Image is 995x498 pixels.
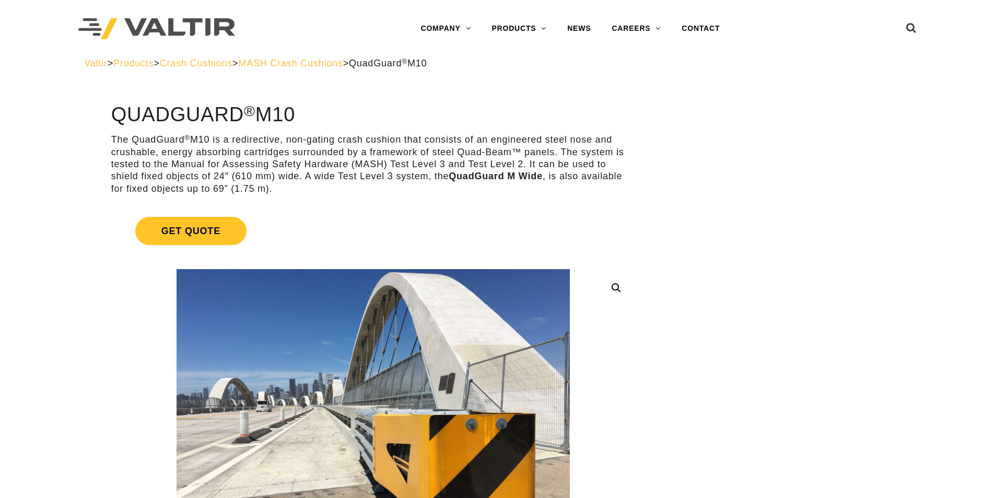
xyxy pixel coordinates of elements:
[84,57,911,70] div: > > > >
[238,58,343,68] a: MASH Crash Cushions
[84,58,107,68] a: Valtir
[111,104,635,126] h1: QuadGuard M10
[671,18,730,39] a: CONTACT
[557,18,601,39] a: NEWS
[402,57,407,65] sup: ®
[78,18,235,40] img: Valtir
[481,18,557,39] a: PRODUCTS
[111,204,635,258] a: Get Quote
[449,171,543,181] strong: QuadGuard M Wide
[349,58,427,68] span: QuadGuard M10
[244,102,255,119] sup: ®
[160,58,232,68] a: Crash Cushions
[135,217,247,245] span: Get Quote
[184,134,190,142] sup: ®
[113,58,154,68] a: Products
[601,18,671,39] a: CAREERS
[410,18,481,39] a: COMPANY
[111,134,635,195] p: The QuadGuard M10 is a redirective, non-gating crash cushion that consists of an engineered steel...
